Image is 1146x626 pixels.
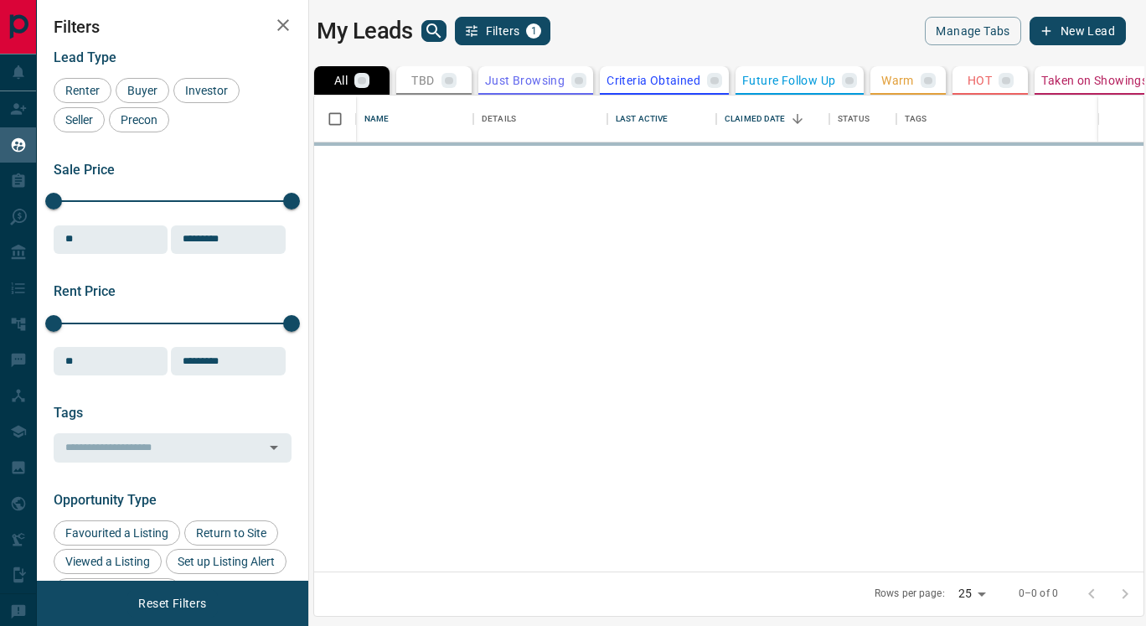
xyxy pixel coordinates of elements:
div: Status [829,96,896,142]
span: Precon [115,113,163,127]
h1: My Leads [317,18,413,44]
button: Open [262,436,286,459]
div: Details [473,96,607,142]
span: Tags [54,405,83,421]
p: 0–0 of 0 [1019,587,1058,601]
div: Tags [905,96,927,142]
p: Just Browsing [485,75,565,86]
div: Claimed Date [725,96,786,142]
span: 1 [528,25,539,37]
span: Opportunity Type [54,492,157,508]
div: Details [482,96,516,142]
span: Renter [59,84,106,97]
p: Rows per page: [875,587,945,601]
button: search button [421,20,447,42]
p: Criteria Obtained [607,75,700,86]
div: Return to Site [184,520,278,546]
div: Status [838,96,870,142]
div: Last Active [607,96,716,142]
div: Set up Listing Alert [166,549,286,574]
div: Investor [173,78,240,103]
span: Sale Price [54,162,115,178]
button: Sort [786,107,809,131]
button: Manage Tabs [925,17,1020,45]
span: Buyer [121,84,163,97]
span: Viewed a Listing [59,555,156,568]
div: Name [356,96,473,142]
p: Future Follow Up [742,75,835,86]
h2: Filters [54,17,292,37]
div: 25 [952,582,992,606]
span: Favourited a Listing [59,526,174,540]
span: Set up Listing Alert [172,555,281,568]
div: Viewed a Listing [54,549,162,574]
button: New Lead [1030,17,1126,45]
div: Buyer [116,78,169,103]
p: Warm [881,75,914,86]
button: Reset Filters [127,589,217,618]
span: Lead Type [54,49,116,65]
span: Rent Price [54,283,116,299]
div: Claimed Date [716,96,829,142]
div: Precon [109,107,169,132]
div: Favourited a Listing [54,520,180,546]
p: HOT [968,75,992,86]
div: Tags [896,96,1099,142]
span: Investor [179,84,234,97]
span: Return to Site [190,526,272,540]
div: Renter [54,78,111,103]
span: Seller [59,113,99,127]
button: Filters1 [455,17,551,45]
div: Seller [54,107,105,132]
p: All [334,75,348,86]
p: TBD [411,75,434,86]
div: Name [364,96,390,142]
div: Last Active [616,96,668,142]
